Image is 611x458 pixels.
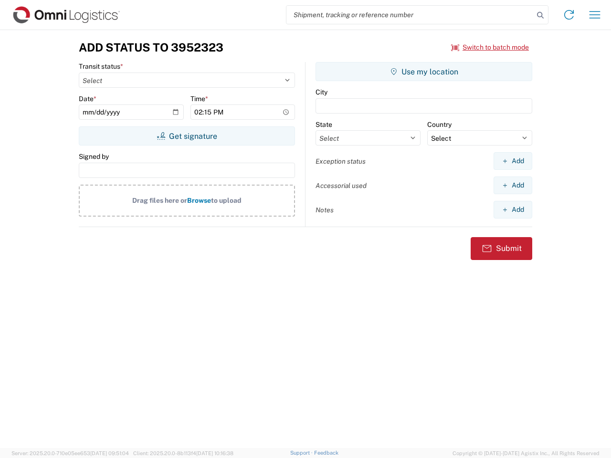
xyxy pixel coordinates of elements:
[316,88,327,96] label: City
[211,197,242,204] span: to upload
[132,197,187,204] span: Drag files here or
[453,449,600,458] span: Copyright © [DATE]-[DATE] Agistix Inc., All Rights Reserved
[79,41,223,54] h3: Add Status to 3952323
[451,40,529,55] button: Switch to batch mode
[316,206,334,214] label: Notes
[316,62,532,81] button: Use my location
[427,120,452,129] label: Country
[316,181,367,190] label: Accessorial used
[290,450,314,456] a: Support
[187,197,211,204] span: Browse
[79,126,295,146] button: Get signature
[90,450,129,456] span: [DATE] 09:51:04
[314,450,338,456] a: Feedback
[79,94,96,103] label: Date
[190,94,208,103] label: Time
[11,450,129,456] span: Server: 2025.20.0-710e05ee653
[79,62,123,71] label: Transit status
[79,152,109,161] label: Signed by
[316,157,366,166] label: Exception status
[196,450,233,456] span: [DATE] 10:16:38
[471,237,532,260] button: Submit
[286,6,534,24] input: Shipment, tracking or reference number
[133,450,233,456] span: Client: 2025.20.0-8b113f4
[494,177,532,194] button: Add
[316,120,332,129] label: State
[494,201,532,219] button: Add
[494,152,532,170] button: Add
